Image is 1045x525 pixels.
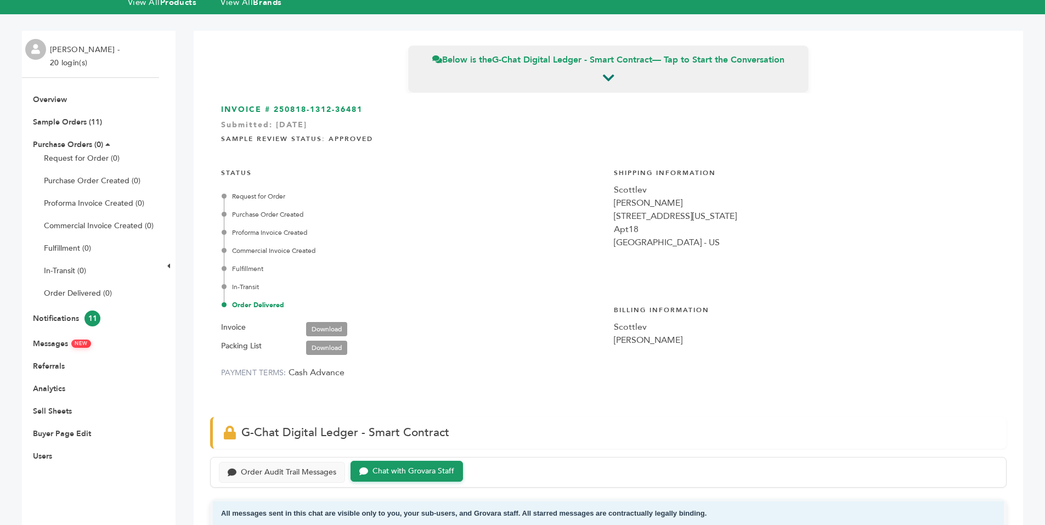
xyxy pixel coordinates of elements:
[33,338,91,349] a: MessagesNEW
[221,126,996,149] h4: Sample Review Status: Approved
[614,196,996,210] div: [PERSON_NAME]
[33,406,72,416] a: Sell Sheets
[221,120,996,136] div: Submitted: [DATE]
[306,341,347,355] a: Download
[224,210,603,219] div: Purchase Order Created
[33,139,103,150] a: Purchase Orders (0)
[241,425,449,441] span: G-Chat Digital Ledger - Smart Contract
[44,176,140,186] a: Purchase Order Created (0)
[44,288,112,298] a: Order Delivered (0)
[71,340,91,348] span: NEW
[44,153,120,163] a: Request for Order (0)
[33,361,65,371] a: Referrals
[33,383,65,394] a: Analytics
[221,340,262,353] label: Packing List
[33,117,102,127] a: Sample Orders (11)
[614,236,996,249] div: [GEOGRAPHIC_DATA] - US
[44,221,154,231] a: Commercial Invoice Created (0)
[33,313,100,324] a: Notifications11
[33,451,52,461] a: Users
[221,368,286,378] label: PAYMENT TERMS:
[44,243,91,253] a: Fulfillment (0)
[492,54,652,66] strong: G-Chat Digital Ledger - Smart Contract
[33,94,67,105] a: Overview
[224,228,603,238] div: Proforma Invoice Created
[221,321,246,334] label: Invoice
[432,54,784,66] span: Below is the — Tap to Start the Conversation
[221,104,996,115] h3: INVOICE # 250818-1312-36481
[50,43,122,70] li: [PERSON_NAME] - 20 login(s)
[614,223,996,236] div: Apt18
[614,334,996,347] div: [PERSON_NAME]
[614,160,996,183] h4: Shipping Information
[44,266,86,276] a: In-Transit (0)
[224,282,603,292] div: In-Transit
[224,191,603,201] div: Request for Order
[224,264,603,274] div: Fulfillment
[44,198,144,208] a: Proforma Invoice Created (0)
[25,39,46,60] img: profile.png
[372,467,454,476] div: Chat with Grovara Staff
[224,300,603,310] div: Order Delivered
[614,210,996,223] div: [STREET_ADDRESS][US_STATE]
[289,366,344,379] span: Cash Advance
[221,160,603,183] h4: STATUS
[306,322,347,336] a: Download
[241,468,336,477] div: Order Audit Trail Messages
[84,311,100,326] span: 11
[33,428,91,439] a: Buyer Page Edit
[614,297,996,320] h4: Billing Information
[224,246,603,256] div: Commercial Invoice Created
[614,183,996,196] div: Scottlev
[614,320,996,334] div: Scottlev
